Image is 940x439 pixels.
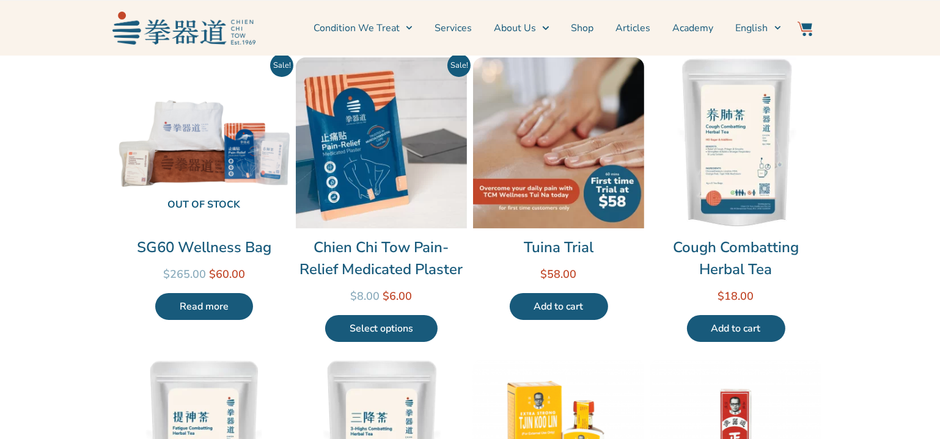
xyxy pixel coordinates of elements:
a: Academy [673,13,714,43]
span: Sale! [447,54,471,77]
nav: Menu [262,13,781,43]
bdi: 265.00 [163,267,206,281]
img: Website Icon-03 [798,21,812,36]
span: Out of stock [128,192,280,219]
bdi: 8.00 [351,289,380,303]
img: Cough Combatting Herbal Tea [650,57,821,228]
a: Tuina Trial [473,236,644,258]
a: SG60 Wellness Bag [119,236,290,258]
a: Articles [616,13,651,43]
span: $ [541,267,548,281]
a: Condition We Treat [314,13,413,43]
img: Tuina Trial [473,57,644,228]
span: $ [351,289,358,303]
img: SG60 Wellness Bag [119,57,290,228]
a: Chien Chi Tow Pain-Relief Medicated Plaster [296,236,467,280]
span: $ [718,289,725,303]
a: About Us [494,13,549,43]
span: $ [163,267,170,281]
span: English [736,21,768,35]
a: Services [435,13,472,43]
a: Shop [571,13,594,43]
bdi: 60.00 [209,267,245,281]
a: Read more about “SG60 Wellness Bag” [155,293,253,320]
a: Select options for “Chien Chi Tow Pain-Relief Medicated Plaster” [325,315,438,342]
span: Sale! [270,54,293,77]
a: English [736,13,781,43]
span: $ [383,289,390,303]
a: Out of stock [119,57,290,228]
a: Cough Combatting Herbal Tea [650,236,821,280]
a: Add to cart: “Tuina Trial” [510,293,608,320]
span: $ [209,267,216,281]
img: Chien Chi Tow Pain-Relief Medicated Plaster [296,57,467,228]
bdi: 58.00 [541,267,577,281]
bdi: 18.00 [718,289,754,303]
bdi: 6.00 [383,289,413,303]
a: Add to cart: “Cough Combatting Herbal Tea” [687,315,785,342]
